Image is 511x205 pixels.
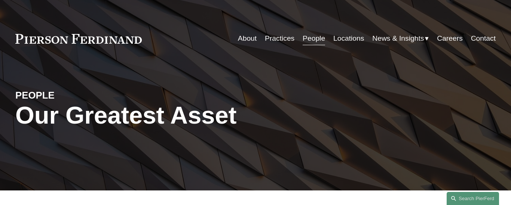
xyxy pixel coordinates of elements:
h1: Our Greatest Asset [15,102,336,130]
h4: PEOPLE [15,89,135,102]
a: Careers [437,31,463,46]
a: Locations [333,31,364,46]
span: News & Insights [372,32,424,45]
a: folder dropdown [372,31,429,46]
a: People [303,31,325,46]
a: Practices [265,31,294,46]
a: Search this site [447,192,499,205]
a: Contact [471,31,496,46]
a: About [238,31,257,46]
